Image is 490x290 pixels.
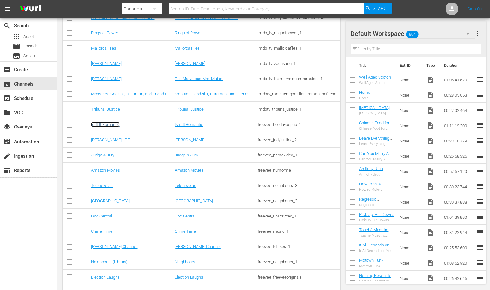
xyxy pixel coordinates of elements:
[476,259,484,266] span: reorder
[476,183,484,190] span: reorder
[359,197,390,206] a: Regresso [PERSON_NAME]
[359,136,392,145] a: Leave Everything Behind
[359,121,392,130] a: Chinese Food for Thought
[426,229,434,236] span: Video
[13,52,20,60] span: Series
[406,28,418,41] span: 804
[3,109,11,116] span: VOD
[258,259,339,264] div: freevee_neighbours_1
[91,229,112,234] a: Crime Time
[175,92,250,96] a: Monsters: Godzilla, Ultraman, and Friends
[91,259,127,264] a: Neighbours (Library)
[476,137,484,144] span: reorder
[91,153,114,157] a: Judge & Jury
[359,127,395,131] div: Chinese Food for Thought
[175,122,203,127] a: Isn't It Romantic
[476,198,484,205] span: reorder
[441,271,476,286] td: 00:26:42.645
[91,244,137,249] a: [PERSON_NAME] Channel
[91,61,122,66] a: [PERSON_NAME]
[397,103,424,118] td: None
[175,244,221,249] a: [PERSON_NAME] Channel
[359,142,395,146] div: Leave Everything Behind
[3,22,11,30] span: Search
[258,122,339,127] div: freevee_holidaypopup_1
[23,33,34,40] span: Asset
[476,121,484,129] span: reorder
[396,57,422,74] th: Ext. ID
[359,227,392,237] a: Touché Maestro, Touché
[359,157,395,161] div: Can You Marry A Moon?
[258,92,339,96] div: imdbtv_monstersgodzillaultramanandfriends_1
[426,76,434,84] span: Video
[426,137,434,145] span: Video
[426,259,434,267] span: Video
[175,107,204,112] a: Tribunal Justice
[441,194,476,210] td: 00:30:37.888
[397,194,424,210] td: None
[91,46,116,51] a: Mallorca Files
[13,43,20,50] span: Episode
[351,25,475,43] div: Default Workspace
[175,61,205,66] a: [PERSON_NAME]
[175,168,204,173] a: Amazon Movies
[476,274,484,282] span: reorder
[359,203,395,207] div: Regresso [PERSON_NAME]
[426,168,434,175] span: Video
[258,61,339,66] div: imdb_tv_zachsang_1
[91,137,130,142] a: [PERSON_NAME] - DE
[258,275,339,280] div: freevee_freeveeoriginals_1
[258,244,339,249] div: freevee_tdjakes_1
[359,279,395,283] div: Nothing Resonates Like Rhinoceros [MEDICAL_DATA]
[175,275,203,280] a: Election Laughs
[359,212,394,217] a: Pick Up, Put Downs
[373,3,390,14] span: Search
[359,75,391,79] a: Well Aged Scotch
[397,148,424,164] td: None
[397,210,424,225] td: None
[473,30,481,38] span: more_vert
[359,258,383,263] a: Motown Funk
[23,43,38,49] span: Episode
[258,198,339,203] div: freevee_neighbours_2
[91,31,118,35] a: Rings of Power
[476,213,484,221] span: reorder
[426,183,434,190] span: Video
[467,6,484,11] a: Sign Out
[473,26,481,41] button: more_vert
[3,167,11,174] span: Reports
[441,255,476,271] td: 01:08:52.920
[423,57,440,74] th: Type
[91,92,166,96] a: Monsters: Godzilla, Ultraman, and Friends
[359,218,394,222] div: Pick Up, Put Downs
[3,123,11,131] span: Overlays
[175,76,223,81] a: The Marvelous Mrs. Maisel
[15,2,46,17] img: ans4CAIJ8jUAAAAAAAAAAAAAAAAAAAAAAAAgQb4GAAAAAAAAAAAAAAAAAAAAAAAAJMjXAAAAAAAAAAAAAAAAAAAAAAAAgAT5G...
[258,153,339,157] div: freevee_primevideo_1
[476,106,484,114] span: reorder
[175,183,196,188] a: Telenovelas
[441,225,476,240] td: 00:31:22.944
[426,274,434,282] span: Video
[397,164,424,179] td: None
[441,210,476,225] td: 01:01:39.880
[91,122,120,127] a: Isn't It Romantic
[441,179,476,194] td: 00:30:23.744
[426,244,434,252] span: Video
[359,182,393,196] a: How to Make [DEMOGRAPHIC_DATA] Laugh
[4,5,11,13] span: menu
[175,46,200,51] a: Mallorca Files
[258,137,339,142] div: freevee_judyjustice_2
[91,107,120,112] a: Tribunal Justice
[175,229,196,234] a: Crime Time
[91,76,122,81] a: [PERSON_NAME]
[3,152,11,160] span: Ingestion
[426,213,434,221] span: Video
[359,166,383,171] a: An Itchy Urus
[23,53,35,59] span: Series
[359,81,391,85] div: Well Aged Scotch
[3,138,11,146] span: Automation
[175,31,202,35] a: Rings of Power
[258,168,339,173] div: freevee_humorme_1
[441,118,476,133] td: 01:11:19.200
